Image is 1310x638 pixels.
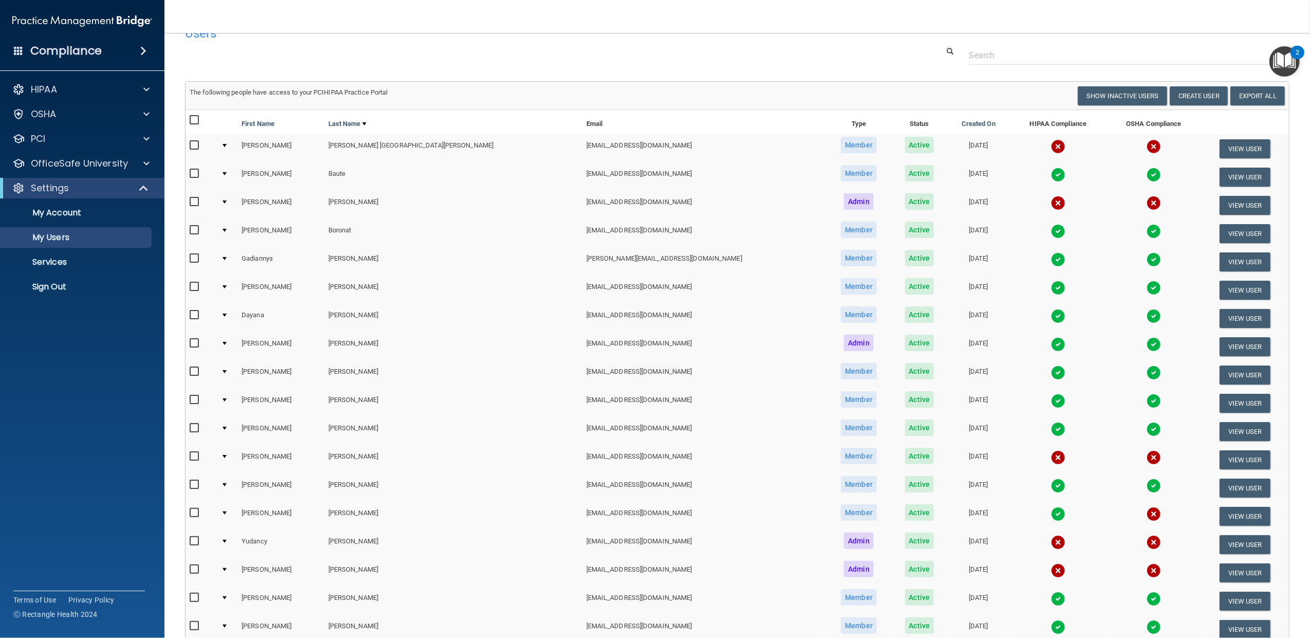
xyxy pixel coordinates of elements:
p: Services [7,257,147,267]
td: [PERSON_NAME] [324,333,582,361]
img: cross.ca9f0e7f.svg [1147,535,1161,550]
td: [DATE] [947,220,1010,248]
span: Member [841,589,877,606]
td: [PERSON_NAME] [324,417,582,446]
button: View User [1220,337,1270,356]
button: View User [1220,366,1270,385]
img: tick.e7d51cea.svg [1051,507,1065,521]
a: HIPAA [12,83,150,96]
button: Show Inactive Users [1078,86,1167,105]
a: Privacy Policy [68,595,115,605]
a: Created On [962,118,995,130]
button: Create User [1170,86,1228,105]
p: Settings [31,182,69,194]
td: [PERSON_NAME] [237,361,324,389]
button: View User [1220,139,1270,158]
img: cross.ca9f0e7f.svg [1147,139,1161,154]
a: OSHA [12,108,150,120]
td: [DATE] [947,474,1010,502]
img: tick.e7d51cea.svg [1051,252,1065,267]
button: View User [1220,535,1270,554]
td: [PERSON_NAME] [324,474,582,502]
td: [PERSON_NAME] [324,531,582,559]
span: Active [905,391,934,408]
p: My Users [7,232,147,243]
img: cross.ca9f0e7f.svg [1051,535,1065,550]
span: Active [905,476,934,493]
button: View User [1220,168,1270,187]
a: Last Name [328,118,366,130]
td: [EMAIL_ADDRESS][DOMAIN_NAME] [582,304,826,333]
img: cross.ca9f0e7f.svg [1147,507,1161,521]
span: Member [841,391,877,408]
img: tick.e7d51cea.svg [1051,309,1065,323]
button: View User [1220,196,1270,215]
td: [PERSON_NAME] [237,587,324,615]
img: cross.ca9f0e7f.svg [1051,196,1065,210]
td: [PERSON_NAME] [237,163,324,191]
span: Active [905,533,934,549]
button: View User [1220,422,1270,441]
span: Member [841,504,877,521]
span: Member [841,165,877,181]
img: tick.e7d51cea.svg [1147,337,1161,352]
td: [PERSON_NAME] [237,502,324,531]
td: [PERSON_NAME] [237,559,324,587]
img: tick.e7d51cea.svg [1147,620,1161,634]
td: [DATE] [947,389,1010,417]
p: OfficeSafe University [31,157,128,170]
td: [DATE] [947,361,1010,389]
td: [PERSON_NAME] [GEOGRAPHIC_DATA][PERSON_NAME] [324,135,582,163]
span: Member [841,306,877,323]
h4: Users [185,27,823,40]
button: View User [1220,281,1270,300]
button: View User [1220,450,1270,469]
td: [DATE] [947,587,1010,615]
span: Active [905,420,934,436]
th: OSHA Compliance [1106,110,1201,135]
button: View User [1220,507,1270,526]
span: Member [841,420,877,436]
img: tick.e7d51cea.svg [1051,224,1065,239]
span: Active [905,306,934,323]
td: [PERSON_NAME] [324,361,582,389]
td: Yudancy [237,531,324,559]
td: [EMAIL_ADDRESS][DOMAIN_NAME] [582,333,826,361]
td: [PERSON_NAME] [237,276,324,304]
p: My Account [7,208,147,218]
span: Active [905,363,934,379]
td: [DATE] [947,304,1010,333]
th: HIPAA Compliance [1010,110,1106,135]
span: Active [905,193,934,210]
img: tick.e7d51cea.svg [1051,168,1065,182]
span: The following people have access to your PCIHIPAA Practice Portal [190,88,388,96]
td: [PERSON_NAME] [237,135,324,163]
span: Member [841,448,877,464]
img: cross.ca9f0e7f.svg [1051,450,1065,465]
span: Active [905,617,934,634]
button: View User [1220,224,1270,243]
h4: Compliance [30,44,102,58]
a: Settings [12,182,149,194]
td: [PERSON_NAME] [237,191,324,220]
span: Admin [844,561,874,577]
td: [EMAIL_ADDRESS][DOMAIN_NAME] [582,163,826,191]
p: Sign Out [7,282,147,292]
span: Active [905,589,934,606]
img: tick.e7d51cea.svg [1051,479,1065,493]
span: Member [841,363,877,379]
p: PCI [31,133,45,145]
td: [DATE] [947,417,1010,446]
img: tick.e7d51cea.svg [1051,422,1065,436]
img: tick.e7d51cea.svg [1147,168,1161,182]
iframe: Drift Widget Chat Controller [1133,566,1298,606]
p: OSHA [31,108,57,120]
td: Dayana [237,304,324,333]
td: [PERSON_NAME] [324,276,582,304]
span: Admin [844,533,874,549]
img: tick.e7d51cea.svg [1147,252,1161,267]
td: [PERSON_NAME] [324,559,582,587]
td: [DATE] [947,446,1010,474]
span: Active [905,278,934,295]
button: View User [1220,394,1270,413]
